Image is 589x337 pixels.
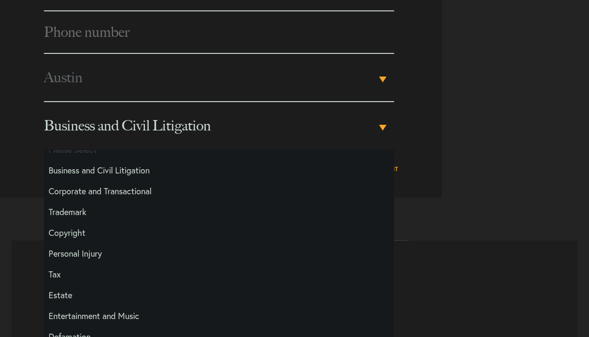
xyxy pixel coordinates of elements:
span: Austin [44,54,376,101]
li: Corporate and Transactional [44,181,394,201]
li: Personal Injury [44,243,394,264]
b: ▾ [379,77,387,82]
input: Phone number [44,11,394,54]
li: Tax [44,264,394,285]
li: Business and Civil Litigation [44,160,394,181]
b: ▾ [379,125,387,130]
li: Estate [44,285,394,305]
li: Trademark [44,201,394,222]
li: Entertainment and Music [44,305,394,326]
span: Business and Civil Litigation [44,102,376,149]
li: Copyright [44,222,394,243]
